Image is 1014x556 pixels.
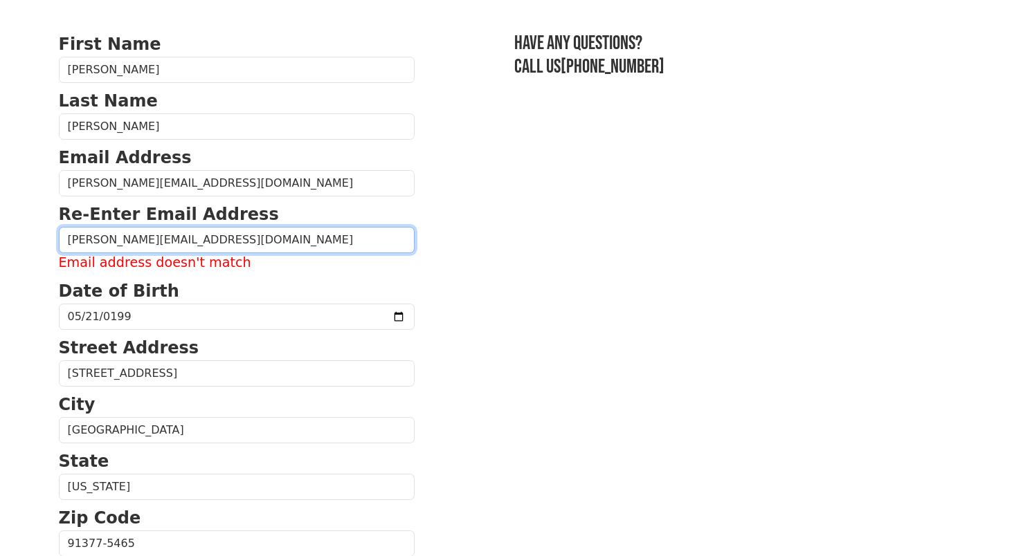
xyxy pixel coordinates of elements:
strong: Email Address [59,148,192,167]
strong: Last Name [59,91,158,111]
strong: First Name [59,35,161,54]
input: Last Name [59,113,415,140]
strong: State [59,452,109,471]
input: Street Address [59,360,415,387]
strong: City [59,395,96,414]
strong: Street Address [59,338,199,358]
strong: Re-Enter Email Address [59,205,279,224]
label: Email address doesn't match [59,253,415,273]
strong: Zip Code [59,508,141,528]
input: Re-Enter Email Address [59,227,415,253]
input: First Name [59,57,415,83]
h3: Call us [514,55,956,79]
h3: Have any questions? [514,32,956,55]
strong: Date of Birth [59,281,179,301]
a: [PHONE_NUMBER] [561,55,664,78]
input: City [59,417,415,443]
input: Email Address [59,170,415,196]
